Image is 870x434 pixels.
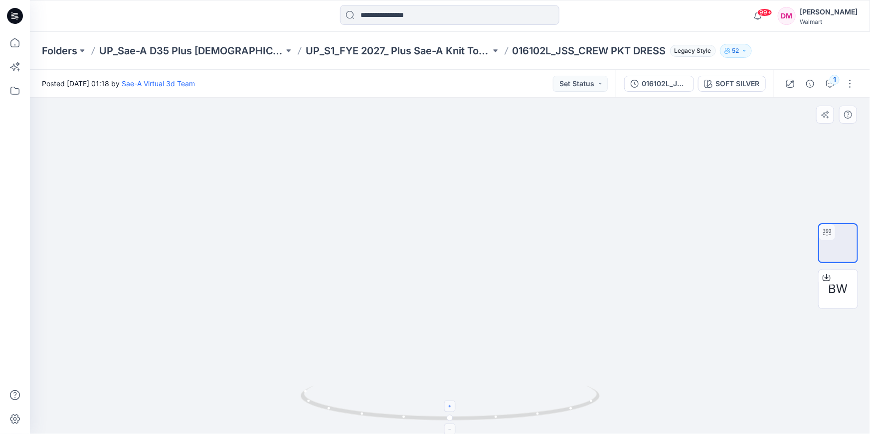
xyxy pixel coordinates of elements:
span: 99+ [757,8,772,16]
div: SOFT SILVER [715,78,759,89]
div: 1 [830,75,840,85]
button: Legacy Style [666,44,716,58]
span: BW [829,280,848,298]
a: Folders [42,44,77,58]
a: UP_S1_FYE 2027_ Plus Sae-A Knit Tops & dresses [306,44,490,58]
div: DM [778,7,796,25]
span: Posted [DATE] 01:18 by [42,78,195,89]
a: UP_Sae-A D35 Plus [DEMOGRAPHIC_DATA] Top [99,44,284,58]
span: Legacy Style [670,45,716,57]
div: Walmart [800,18,858,25]
p: 52 [732,45,739,56]
button: 016102L_JSS_Rev2 [624,76,694,92]
a: Sae-A Virtual 3d Team [122,79,195,88]
button: SOFT SILVER [698,76,766,92]
div: [PERSON_NAME] [800,6,858,18]
button: 52 [720,44,752,58]
p: 016102L_JSS_CREW PKT DRESS [513,44,666,58]
button: 1 [822,76,838,92]
button: Details [802,76,818,92]
div: 016102L_JSS_Rev2 [642,78,688,89]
